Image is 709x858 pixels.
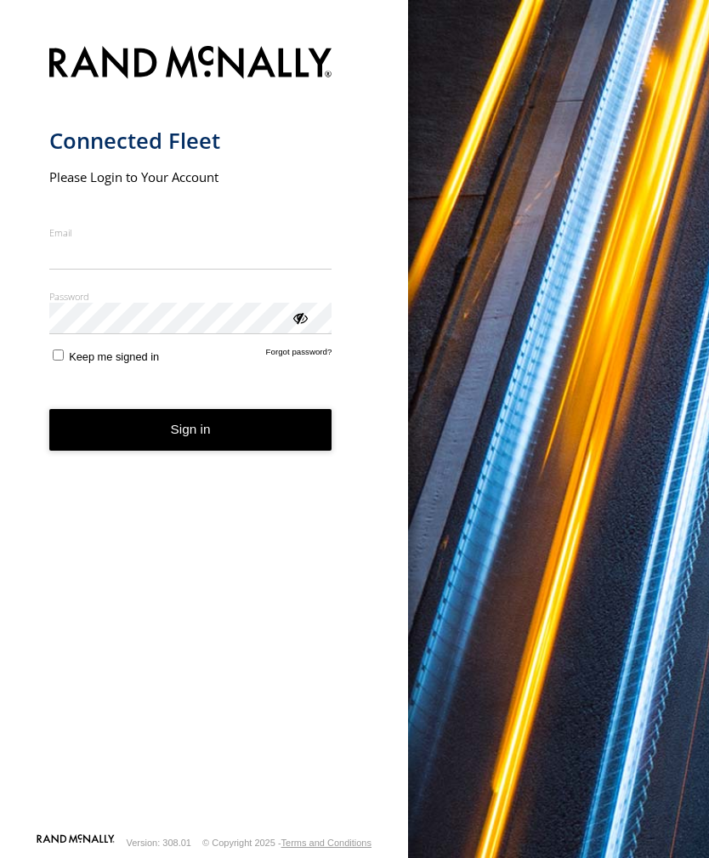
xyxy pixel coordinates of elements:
h1: Connected Fleet [49,127,332,155]
a: Forgot password? [266,347,332,363]
button: Sign in [49,409,332,451]
form: main [49,36,360,832]
h2: Please Login to Your Account [49,168,332,185]
a: Visit our Website [37,834,115,851]
input: Keep me signed in [53,349,64,361]
a: Terms and Conditions [281,838,372,848]
div: Version: 308.01 [127,838,191,848]
div: ViewPassword [291,309,308,326]
span: Keep me signed in [69,350,159,363]
label: Email [49,226,332,239]
label: Password [49,290,332,303]
div: © Copyright 2025 - [202,838,372,848]
img: Rand McNally [49,43,332,86]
